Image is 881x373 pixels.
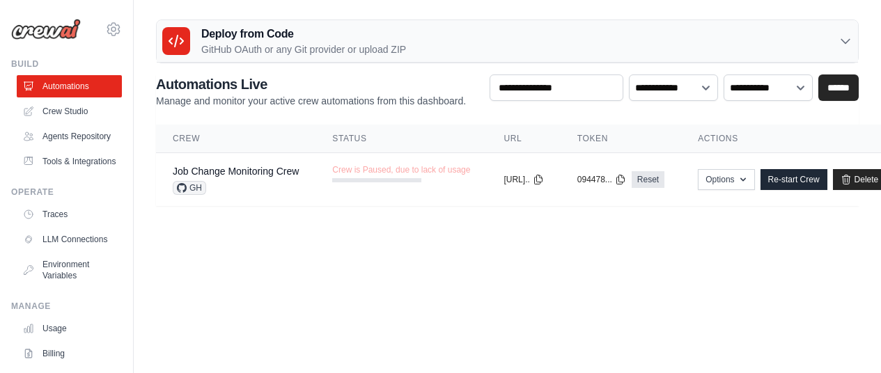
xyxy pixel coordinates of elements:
[11,301,122,312] div: Manage
[17,100,122,122] a: Crew Studio
[17,125,122,148] a: Agents Repository
[17,228,122,251] a: LLM Connections
[173,166,299,177] a: Job Change Monitoring Crew
[561,125,681,153] th: Token
[632,171,664,188] a: Reset
[17,317,122,340] a: Usage
[332,164,470,175] span: Crew is Paused, due to lack of usage
[201,42,406,56] p: GitHub OAuth or any Git provider or upload ZIP
[156,94,466,108] p: Manage and monitor your active crew automations from this dashboard.
[156,125,315,153] th: Crew
[17,253,122,287] a: Environment Variables
[577,174,626,185] button: 094478...
[761,169,827,190] a: Re-start Crew
[201,26,406,42] h3: Deploy from Code
[11,186,122,198] div: Operate
[17,75,122,97] a: Automations
[17,150,122,173] a: Tools & Integrations
[17,203,122,225] a: Traces
[698,169,754,190] button: Options
[173,181,206,195] span: GH
[315,125,487,153] th: Status
[17,342,122,365] a: Billing
[156,74,466,94] h2: Automations Live
[11,19,81,40] img: Logo
[487,125,560,153] th: URL
[11,58,122,70] div: Build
